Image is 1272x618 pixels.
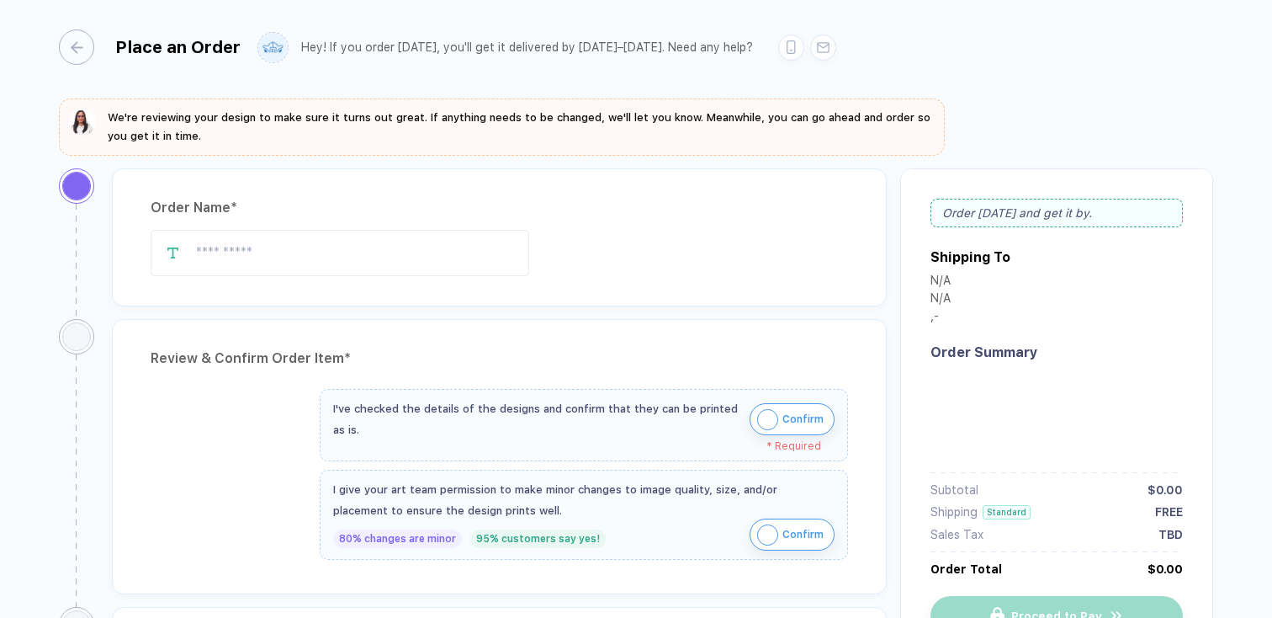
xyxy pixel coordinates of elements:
div: Hey! If you order [DATE], you'll get it delivered by [DATE]–[DATE]. Need any help? [301,40,753,55]
div: FREE [1155,505,1183,519]
span: We're reviewing your design to make sure it turns out great. If anything needs to be changed, we'... [108,111,930,142]
div: $0.00 [1147,483,1183,497]
div: * Required [333,440,821,452]
span: Confirm [782,406,824,433]
div: $0.00 [1147,562,1183,576]
button: iconConfirm [750,519,835,551]
div: N/A [930,274,951,291]
div: Sales Tax [930,528,983,541]
img: icon [757,409,778,430]
div: Subtotal [930,483,978,497]
div: I've checked the details of the designs and confirm that they can be printed as is. [333,398,741,440]
button: We're reviewing your design to make sure it turns out great. If anything needs to be changed, we'... [69,109,935,146]
div: Order Name [151,194,848,221]
div: Order [DATE] and get it by . [930,199,1183,227]
div: Standard [983,505,1031,519]
div: TBD [1158,528,1183,541]
div: Order Total [930,562,1002,576]
div: Shipping [930,505,978,519]
div: 95% customers say yes! [470,530,606,548]
span: Confirm [782,521,824,548]
div: Place an Order [115,37,241,57]
div: 80% changes are minor [333,530,462,548]
div: I give your art team permission to make minor changes to image quality, size, and/or placement to... [333,479,835,521]
img: user profile [258,33,288,62]
div: Review & Confirm Order Item [151,345,848,372]
img: sophie [69,109,96,136]
div: Shipping To [930,249,1010,265]
img: icon [757,525,778,546]
div: , - [930,309,951,327]
div: N/A [930,291,951,309]
button: iconConfirm [750,403,835,435]
div: Order Summary [930,344,1183,360]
